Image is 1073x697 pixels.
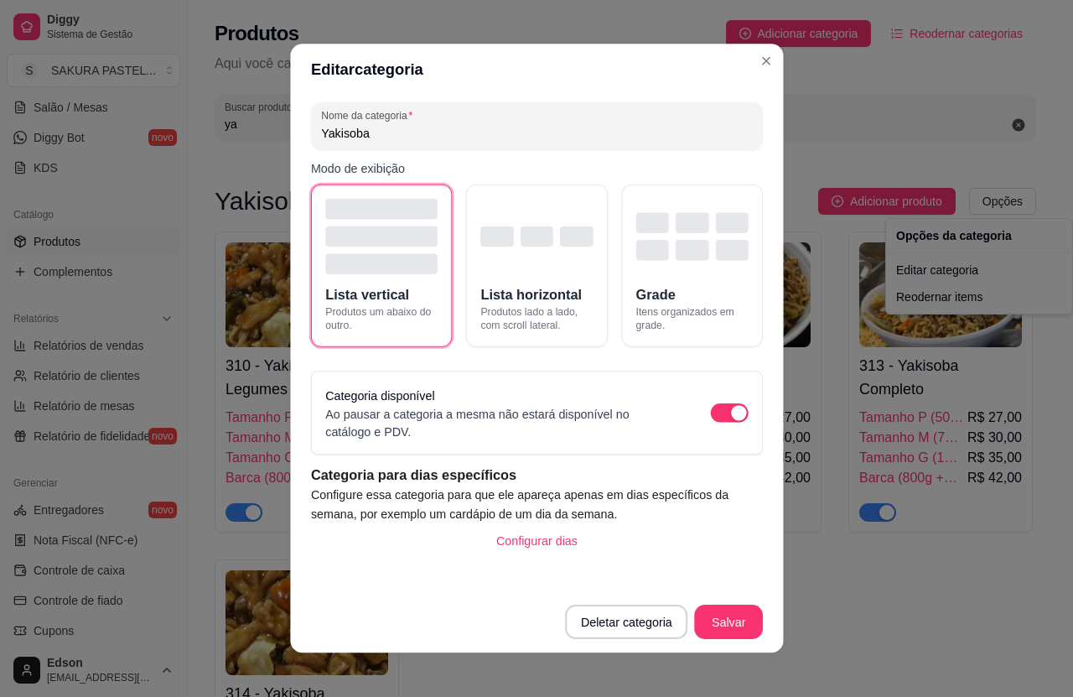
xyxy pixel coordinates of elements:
[321,108,418,122] label: Nome da categoria
[480,305,593,333] span: Produtos lado a lado, com scroll lateral.
[321,124,753,141] input: Nome da categoria
[635,284,675,305] span: Grade
[694,605,763,639] button: Salvar
[325,406,676,440] p: Ao pausar a categoria a mesma não estará disponível no catálogo e PDV.
[310,486,762,523] article: Configure essa categoria para que ele apareça apenas em dias específicos da semana, por exemplo u...
[310,466,762,486] article: Categoria para dias específicos
[480,284,582,305] span: Lista horizontal
[565,605,687,639] button: Deletar categoria
[635,305,748,333] span: Itens organizados em grade.
[325,284,409,305] span: Lista vertical
[466,185,608,347] button: Lista horizontalProdutos lado a lado, com scroll lateral.
[290,44,783,96] header: Editar categoria
[325,305,438,333] span: Produtos um abaixo do outro.
[325,389,434,403] label: Categoria disponível
[310,160,762,177] p: Modo de exibição
[752,48,780,75] button: Close
[482,523,591,558] button: Configurar dias
[621,185,763,347] button: GradeItens organizados em grade.
[310,185,452,347] button: Lista verticalProdutos um abaixo do outro.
